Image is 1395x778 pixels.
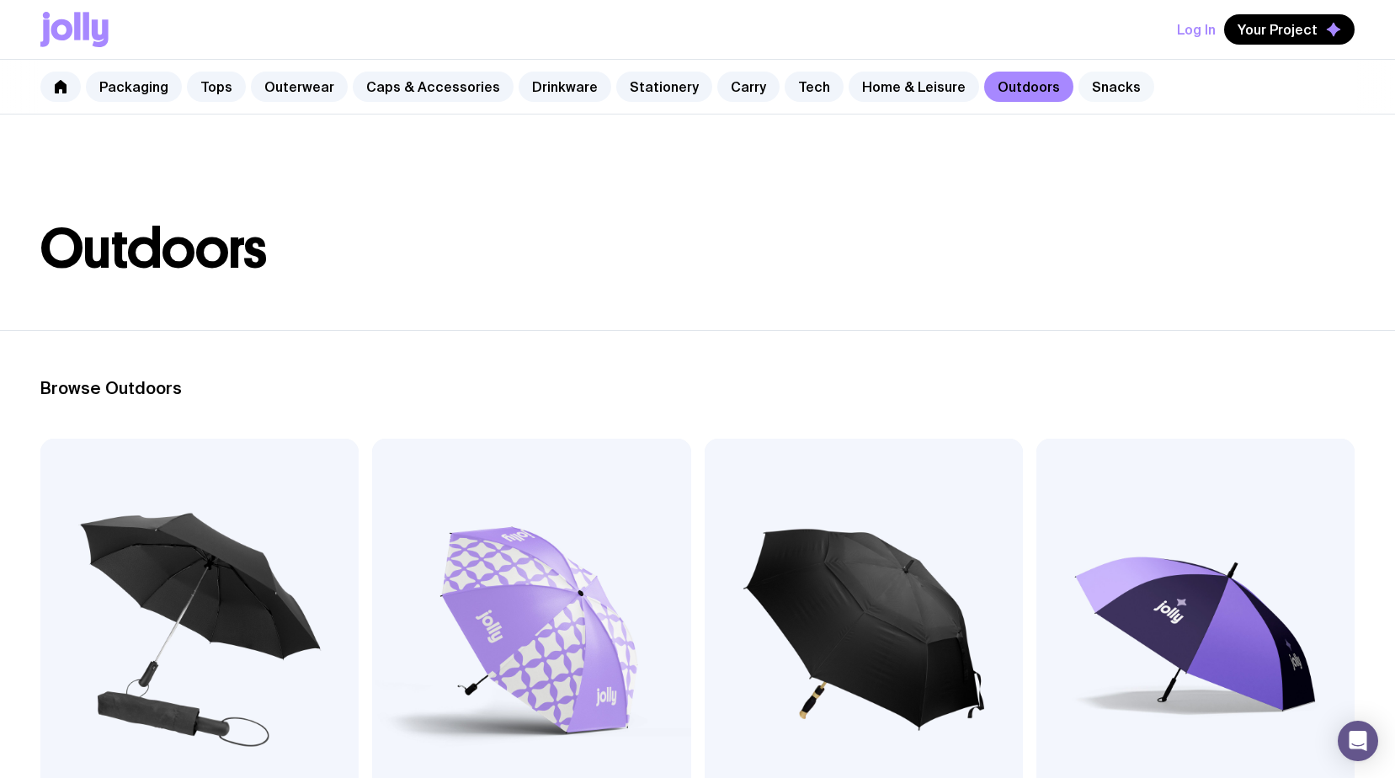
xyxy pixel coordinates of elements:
[251,72,348,102] a: Outerwear
[40,222,1355,276] h1: Outdoors
[717,72,780,102] a: Carry
[984,72,1073,102] a: Outdoors
[1338,721,1378,761] div: Open Intercom Messenger
[785,72,844,102] a: Tech
[86,72,182,102] a: Packaging
[187,72,246,102] a: Tops
[353,72,514,102] a: Caps & Accessories
[1224,14,1355,45] button: Your Project
[1238,21,1318,38] span: Your Project
[616,72,712,102] a: Stationery
[849,72,979,102] a: Home & Leisure
[519,72,611,102] a: Drinkware
[40,378,1355,398] h2: Browse Outdoors
[1078,72,1154,102] a: Snacks
[1177,14,1216,45] button: Log In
